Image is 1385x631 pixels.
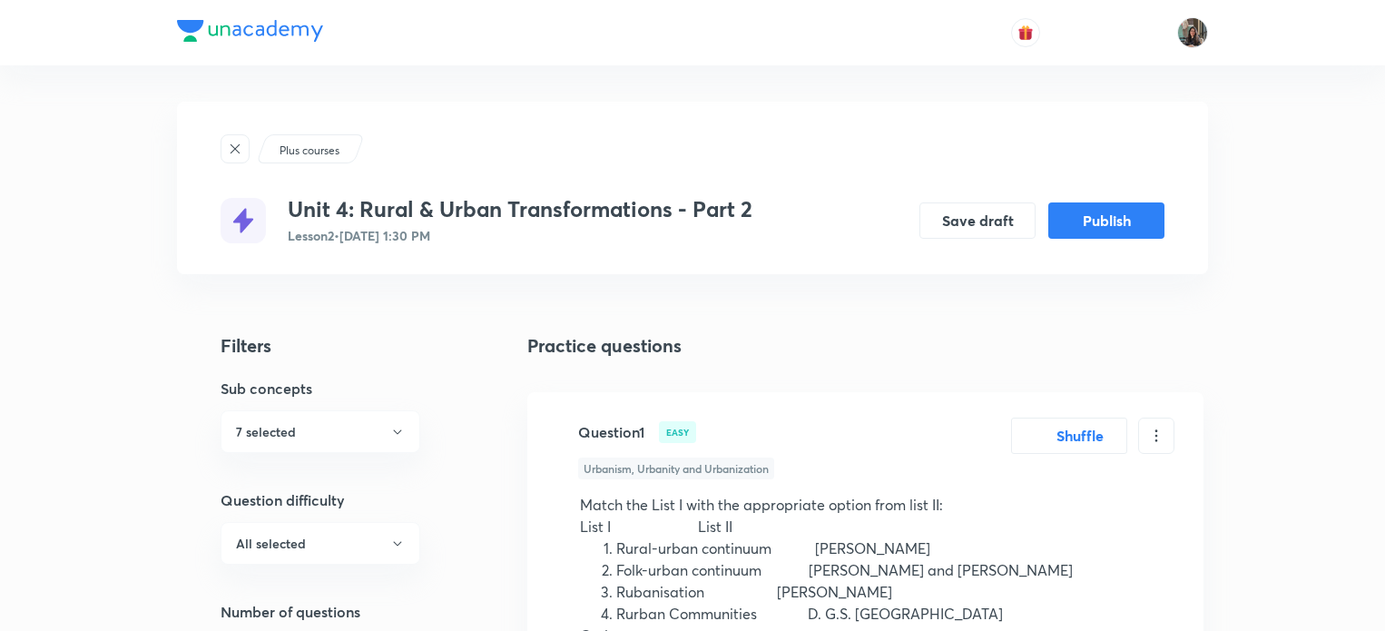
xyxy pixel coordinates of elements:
[545,425,562,441] img: rearrange
[221,332,420,360] h4: Filters
[288,196,752,222] h3: Unit 4: Rural & Urban Transformations - Part 2
[1011,418,1127,454] button: Shuffle
[1048,202,1164,239] button: Publish
[1036,429,1049,443] img: shuffle
[1011,18,1040,47] button: avatar
[280,143,339,159] p: Plus courses
[616,537,1187,559] li: Rural-urban continuum [PERSON_NAME]
[1223,560,1365,611] iframe: Help widget launcher
[236,534,306,553] h6: All selected
[919,202,1036,239] button: Save draft
[288,226,752,245] p: Lesson 2 • [DATE] 1:30 PM
[277,143,343,159] a: Plus courses
[221,489,420,511] h5: Question difficulty
[221,522,420,565] button: All selected
[578,421,644,443] h5: Question 1
[177,20,323,42] img: Company Logo
[221,196,266,245] img: course-icon
[1177,17,1208,48] img: Yashika Sanjay Hargunani
[236,422,296,441] h6: 7 selected
[1017,25,1034,41] img: avatar
[177,20,323,46] a: Company Logo
[659,421,696,443] p: EASY
[580,494,1187,516] p: Match the List I with the appropriate option from list II:
[616,581,1187,603] li: Rubanisation [PERSON_NAME]
[527,332,1208,360] h4: Practice questions
[580,516,1187,537] p: List I List II
[616,559,1187,581] li: Folk-urban continuum [PERSON_NAME] and [PERSON_NAME]
[616,603,1187,625] li: Rurban Communities D. G.S. [GEOGRAPHIC_DATA]
[221,410,420,453] button: 7 selected
[221,601,420,623] h5: Number of questions
[221,378,420,399] h5: Sub concepts
[578,458,774,479] span: Urbanism, Urbanity and Urbanization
